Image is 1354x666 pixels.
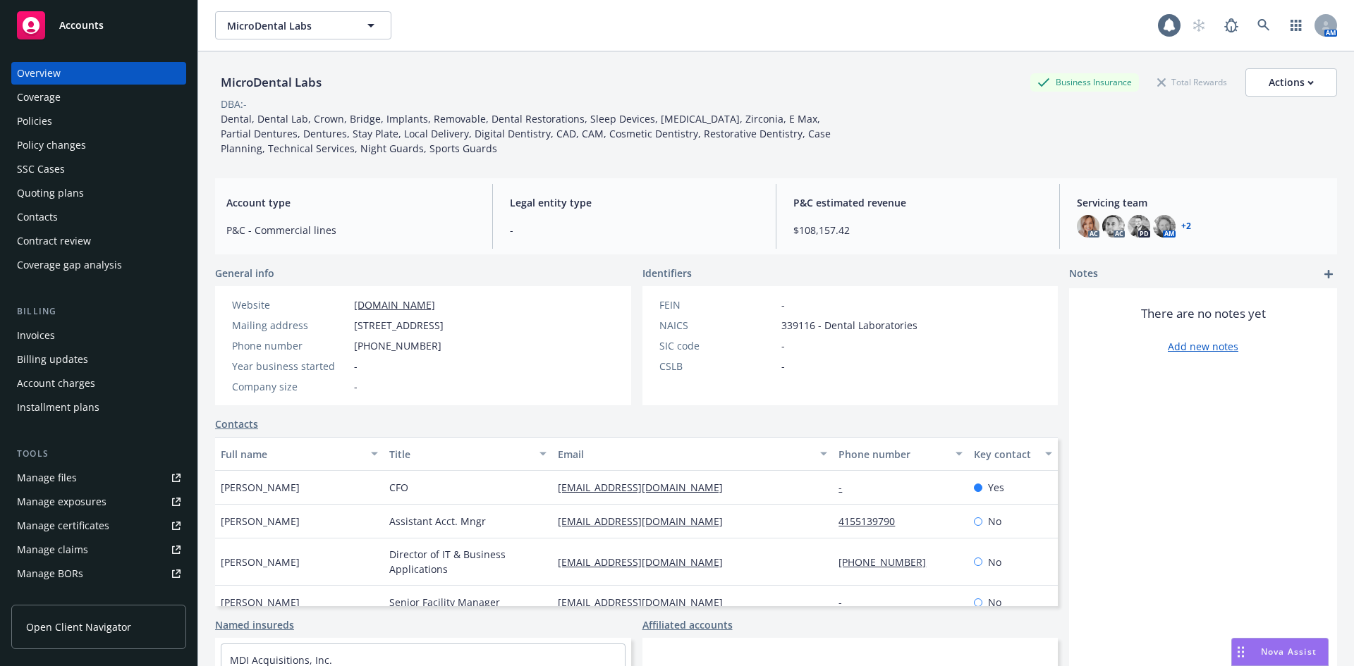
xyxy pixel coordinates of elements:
span: Identifiers [642,266,692,280]
a: Start snowing [1185,11,1213,39]
span: [PERSON_NAME] [221,595,300,610]
span: Senior Facility Manager [389,595,500,610]
span: Yes [988,480,1004,495]
span: [PERSON_NAME] [221,555,300,569]
img: photo [1102,215,1125,238]
div: Total Rewards [1150,73,1234,91]
span: Legal entity type [510,195,759,210]
button: Key contact [968,437,1058,471]
a: Account charges [11,372,186,395]
span: [PERSON_NAME] [221,480,300,495]
div: SIC code [659,338,776,353]
div: Manage exposures [17,491,106,513]
button: Phone number [833,437,968,471]
div: Year business started [232,359,348,374]
a: Coverage [11,86,186,109]
div: Phone number [838,447,946,462]
span: - [781,338,785,353]
div: Account charges [17,372,95,395]
a: 4155139790 [838,514,906,528]
a: - [838,596,853,609]
img: photo [1153,215,1176,238]
div: Business Insurance [1030,73,1139,91]
button: Full name [215,437,384,471]
a: Accounts [11,6,186,45]
div: SSC Cases [17,158,65,180]
a: Contract review [11,230,186,252]
span: [PHONE_NUMBER] [354,338,441,353]
span: - [354,359,358,374]
a: Policies [11,110,186,132]
div: FEIN [659,297,776,312]
span: [PERSON_NAME] [221,514,300,529]
a: Summary of insurance [11,586,186,609]
div: Installment plans [17,396,99,419]
a: Installment plans [11,396,186,419]
span: Open Client Navigator [26,619,131,634]
div: CSLB [659,359,776,374]
div: Email [558,447,812,462]
a: [EMAIL_ADDRESS][DOMAIN_NAME] [558,596,734,609]
div: Contract review [17,230,91,252]
img: photo [1077,215,1099,238]
div: Phone number [232,338,348,353]
div: NAICS [659,318,776,333]
span: Servicing team [1077,195,1326,210]
a: Affiliated accounts [642,617,733,632]
div: Mailing address [232,318,348,333]
div: Policies [17,110,52,132]
div: Policy changes [17,134,86,156]
div: Billing updates [17,348,88,371]
div: Manage claims [17,538,88,561]
a: Coverage gap analysis [11,254,186,276]
span: P&C - Commercial lines [226,223,475,238]
div: Invoices [17,324,55,347]
a: Manage exposures [11,491,186,513]
a: add [1320,266,1337,283]
div: Key contact [974,447,1037,462]
span: MicroDental Labs [227,18,349,33]
span: No [988,514,1001,529]
img: photo [1128,215,1150,238]
div: Manage certificates [17,514,109,537]
a: Add new notes [1168,339,1238,354]
span: - [510,223,759,238]
span: No [988,595,1001,610]
a: Manage claims [11,538,186,561]
a: Named insureds [215,617,294,632]
div: Manage BORs [17,562,83,585]
span: [STREET_ADDRESS] [354,318,444,333]
div: Title [389,447,531,462]
a: +2 [1181,222,1191,230]
a: Report a Bug [1217,11,1245,39]
span: $108,157.42 [793,223,1042,238]
a: [EMAIL_ADDRESS][DOMAIN_NAME] [558,514,734,528]
div: DBA: - [221,97,247,111]
a: Invoices [11,324,186,347]
span: Notes [1069,266,1098,283]
span: - [781,359,785,374]
span: There are no notes yet [1141,305,1266,322]
button: Email [552,437,833,471]
button: Nova Assist [1231,638,1329,666]
span: 339116 - Dental Laboratories [781,318,917,333]
a: Quoting plans [11,182,186,204]
div: Tools [11,447,186,461]
div: Manage files [17,467,77,489]
a: Manage BORs [11,562,186,585]
span: General info [215,266,274,280]
a: SSC Cases [11,158,186,180]
a: Contacts [11,206,186,228]
div: Company size [232,379,348,394]
a: Contacts [215,417,258,431]
a: Manage files [11,467,186,489]
div: Website [232,297,348,312]
div: MicroDental Labs [215,73,327,92]
a: Search [1250,11,1278,39]
span: No [988,555,1001,569]
a: Overview [11,62,186,85]
span: Accounts [59,20,104,31]
span: Assistant Acct. Mngr [389,514,486,529]
div: Coverage gap analysis [17,254,122,276]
